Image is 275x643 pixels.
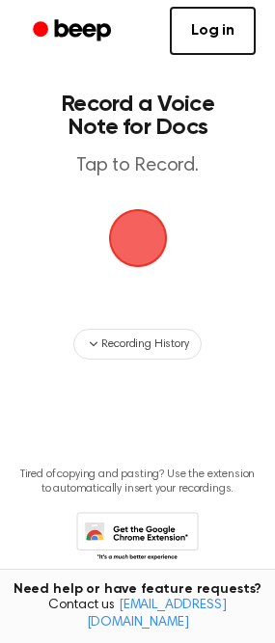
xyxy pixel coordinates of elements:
a: [EMAIL_ADDRESS][DOMAIN_NAME] [87,599,227,630]
p: Tired of copying and pasting? Use the extension to automatically insert your recordings. [15,468,260,496]
a: Beep [19,13,128,50]
p: Tap to Record. [35,154,240,178]
span: Contact us [12,598,263,631]
a: Log in [170,7,256,55]
button: Recording History [73,329,201,360]
h1: Record a Voice Note for Docs [35,93,240,139]
span: Recording History [101,335,188,353]
img: Beep Logo [109,209,167,267]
